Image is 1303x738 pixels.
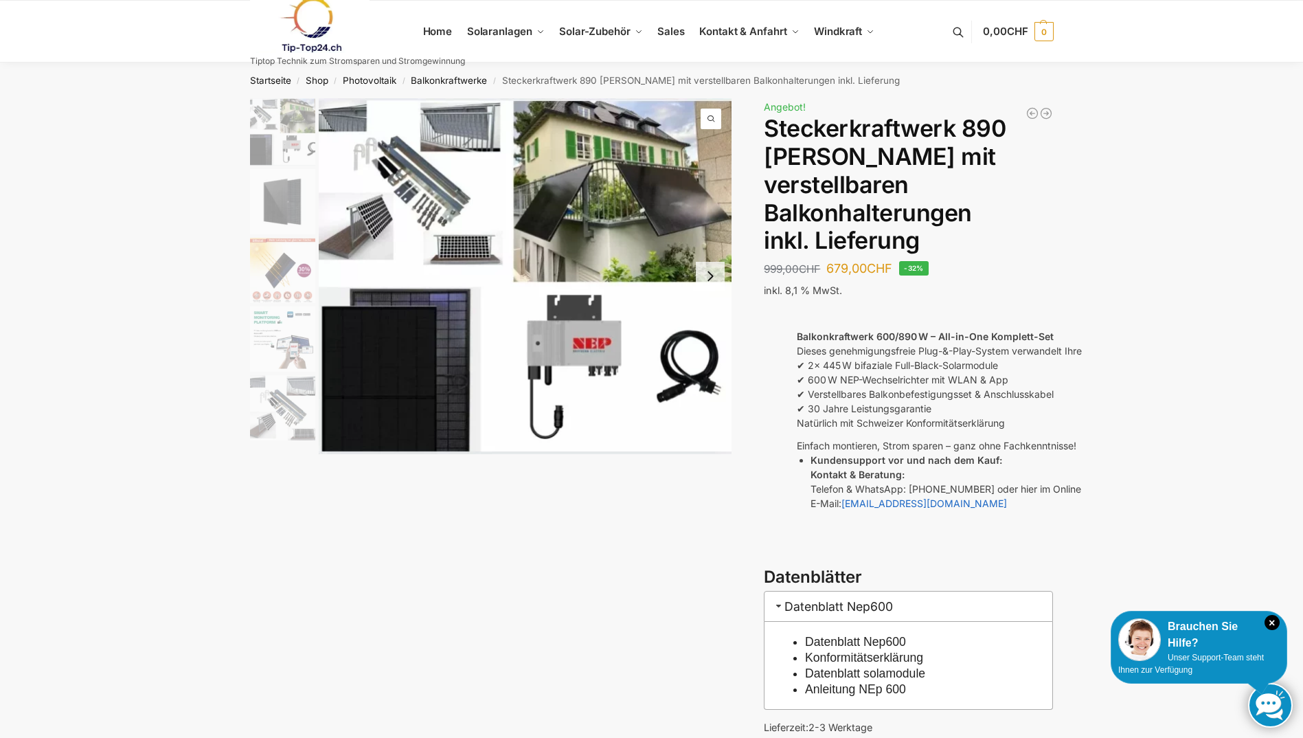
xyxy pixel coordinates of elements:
strong: Kontakt & Beratung: [811,469,905,480]
span: Solar-Zubehör [559,25,631,38]
strong: Kundensupport vor und nach dem Kauf: [811,454,1002,466]
button: Next slide [696,262,725,291]
img: H2c172fe1dfc145729fae6a5890126e09w.jpg_960x960_39c920dd-527c-43d8-9d2f-57e1d41b5fed_1445x [250,306,315,372]
h3: Datenblätter [764,566,1053,590]
a: Solar-Zubehör [554,1,648,63]
strong: Balkonkraftwerk 600/890 W – All-in-One Komplett-Set [797,331,1054,342]
a: Datenblatt Nep600 [805,635,906,649]
span: Kontakt & Anfahrt [699,25,786,38]
img: Maysun [250,169,315,234]
a: Balkonkraftwerke [411,75,487,86]
span: 0,00 [983,25,1028,38]
h3: Datenblatt Nep600 [764,591,1053,622]
span: 2-3 Werktage [808,722,872,733]
span: 0 [1034,22,1054,41]
a: Photovoltaik [343,75,396,86]
a: Balkonkraftwerk 445/600 Watt Bificial [1039,107,1053,120]
img: Aufstaenderung-Balkonkraftwerk_713x [250,375,315,440]
span: / [328,76,343,87]
span: CHF [1007,25,1028,38]
nav: Breadcrumb [225,63,1078,98]
h1: Steckerkraftwerk 890 [PERSON_NAME] mit verstellbaren Balkonhalterungen inkl. Lieferung [764,115,1053,255]
span: Windkraft [814,25,862,38]
a: [EMAIL_ADDRESS][DOMAIN_NAME] [841,497,1007,509]
a: Kontakt & Anfahrt [694,1,805,63]
span: CHF [867,261,892,276]
img: Customer service [1118,618,1161,661]
div: Brauchen Sie Hilfe? [1118,618,1280,651]
a: Konformitätserklärung [805,651,923,664]
span: inkl. 8,1 % MwSt. [764,284,842,296]
p: Tiptop Technik zum Stromsparen und Stromgewinnung [250,57,465,65]
a: 0,00CHF 0 [983,11,1053,52]
a: 890/600 Watt bificiales Balkonkraftwerk mit 1 kWh smarten Speicher [1026,107,1039,120]
a: 860 Watt Komplett mit BalkonhalterungKomplett mit Balkonhalterung [319,98,732,454]
span: -32% [899,261,929,276]
img: Bificial 30 % mehr Leistung [250,238,315,303]
a: Sales [652,1,690,63]
a: Shop [306,75,328,86]
img: Komplett mit Balkonhalterung [319,98,732,454]
bdi: 999,00 [764,262,820,276]
i: Schließen [1265,615,1280,630]
span: Solaranlagen [467,25,532,38]
span: Lieferzeit: [764,722,872,733]
a: Datenblatt solamodule [805,667,925,680]
span: Unser Support-Team steht Ihnen zur Verfügung [1118,653,1264,675]
span: / [487,76,501,87]
bdi: 679,00 [826,261,892,276]
a: Windkraft [808,1,881,63]
img: Komplett mit Balkonhalterung [250,98,315,166]
span: / [291,76,306,87]
span: Sales [657,25,685,38]
a: Solaranlagen [461,1,549,63]
a: Anleitung NEp 600 [805,682,906,696]
span: / [396,76,411,87]
a: Startseite [250,75,291,86]
span: CHF [799,262,820,276]
span: Angebot! [764,101,806,113]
